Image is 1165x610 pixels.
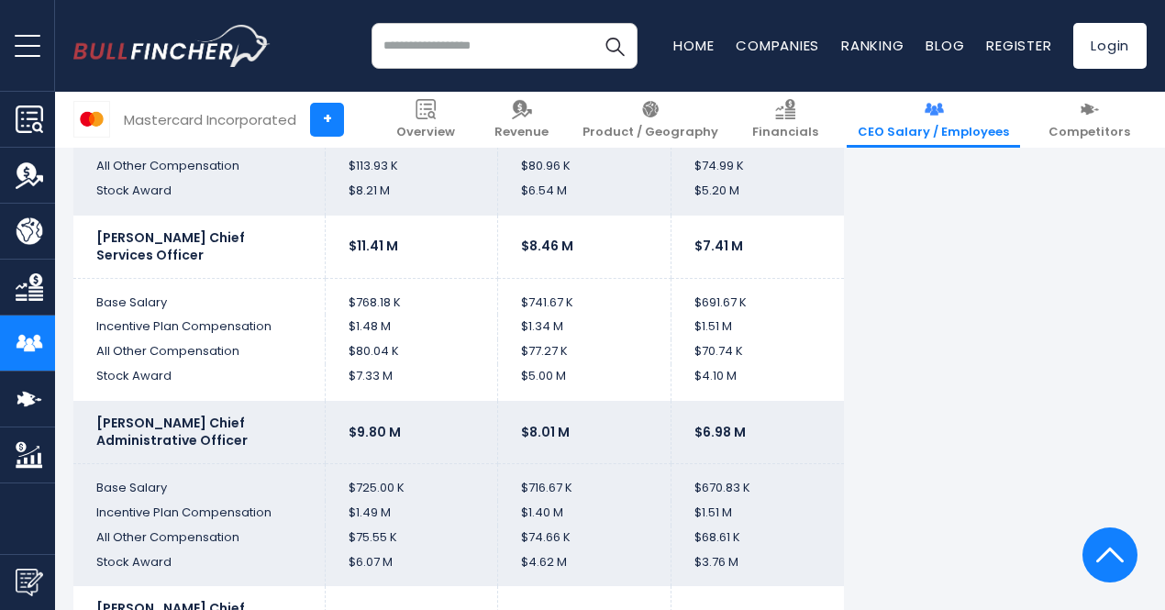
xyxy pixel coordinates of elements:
td: $716.67 K [498,463,671,500]
b: $9.80 M [349,423,401,441]
b: $8.46 M [521,237,573,255]
td: $6.07 M [325,550,498,587]
span: Financials [752,125,818,140]
td: All Other Compensation [73,154,325,179]
a: Product / Geography [571,92,729,148]
td: $4.10 M [671,364,844,401]
td: $741.67 K [498,278,671,315]
a: + [310,103,344,137]
td: $5.20 M [671,179,844,216]
b: $8.01 M [521,423,570,441]
a: Blog [926,36,964,55]
a: Home [673,36,714,55]
td: $75.55 K [325,526,498,550]
img: MA logo [74,102,109,137]
span: CEO Salary / Employees [858,125,1009,140]
a: Login [1073,23,1147,69]
td: $725.00 K [325,463,498,500]
td: $80.96 K [498,154,671,179]
td: $74.99 K [671,154,844,179]
a: Overview [385,92,466,148]
td: $77.27 K [498,339,671,364]
td: $670.83 K [671,463,844,500]
td: $113.93 K [325,154,498,179]
a: Companies [736,36,819,55]
a: Go to homepage [73,25,271,67]
b: $6.98 M [694,423,746,441]
td: $80.04 K [325,339,498,364]
td: $1.48 M [325,315,498,339]
img: bullfincher logo [73,25,271,67]
span: Revenue [494,125,549,140]
td: $4.62 M [498,550,671,587]
b: [PERSON_NAME] Chief Services Officer [96,228,245,264]
td: $1.49 M [325,501,498,526]
a: Register [986,36,1051,55]
td: $691.67 K [671,278,844,315]
b: $11.41 M [349,237,398,255]
b: $7.41 M [694,237,743,255]
a: Competitors [1037,92,1141,148]
td: $5.00 M [498,364,671,401]
td: $6.54 M [498,179,671,216]
td: $1.34 M [498,315,671,339]
td: $1.40 M [498,501,671,526]
td: Base Salary [73,278,325,315]
span: Overview [396,125,455,140]
td: $68.61 K [671,526,844,550]
td: Incentive Plan Compensation [73,501,325,526]
td: All Other Compensation [73,339,325,364]
td: Stock Award [73,550,325,587]
td: $1.51 M [671,501,844,526]
button: Search [592,23,638,69]
a: Ranking [841,36,904,55]
td: $8.21 M [325,179,498,216]
td: Base Salary [73,463,325,500]
td: $70.74 K [671,339,844,364]
td: $768.18 K [325,278,498,315]
a: CEO Salary / Employees [847,92,1020,148]
td: Stock Award [73,364,325,401]
td: Incentive Plan Compensation [73,315,325,339]
td: $7.33 M [325,364,498,401]
span: Competitors [1048,125,1130,140]
span: Product / Geography [582,125,718,140]
td: Stock Award [73,179,325,216]
a: Financials [741,92,829,148]
td: $74.66 K [498,526,671,550]
a: Revenue [483,92,560,148]
td: $3.76 M [671,550,844,587]
div: Mastercard Incorporated [124,109,296,130]
td: $1.51 M [671,315,844,339]
td: All Other Compensation [73,526,325,550]
b: [PERSON_NAME] Chief Administrative Officer [96,414,248,449]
